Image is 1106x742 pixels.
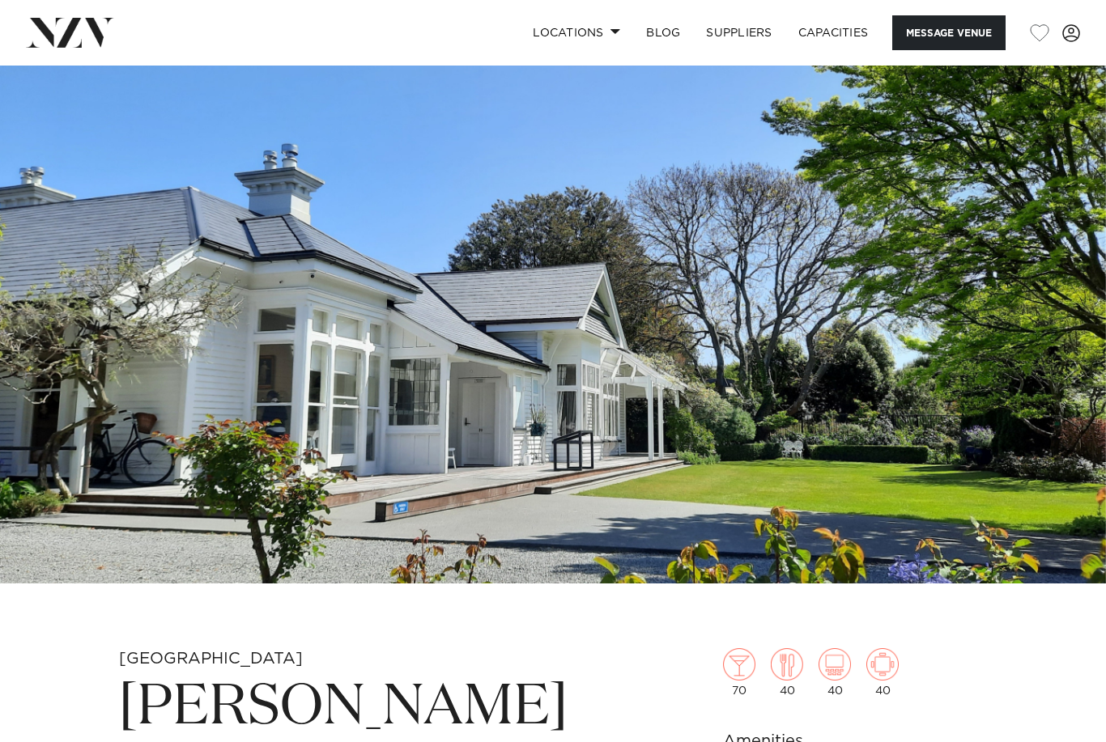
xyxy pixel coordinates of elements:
[26,18,114,47] img: nzv-logo.png
[866,648,899,697] div: 40
[520,15,633,50] a: Locations
[723,648,755,681] img: cocktail.png
[771,648,803,681] img: dining.png
[771,648,803,697] div: 40
[785,15,882,50] a: Capacities
[819,648,851,681] img: theatre.png
[892,15,1006,50] button: Message Venue
[633,15,693,50] a: BLOG
[723,648,755,697] div: 70
[693,15,785,50] a: SUPPLIERS
[866,648,899,681] img: meeting.png
[819,648,851,697] div: 40
[119,651,303,667] small: [GEOGRAPHIC_DATA]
